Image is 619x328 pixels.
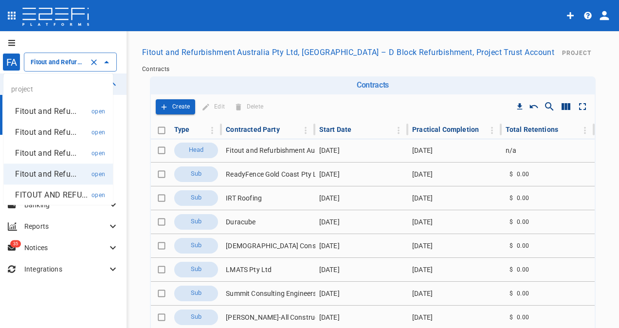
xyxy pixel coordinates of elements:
[233,99,266,114] span: Delete
[174,124,190,135] div: Type
[319,124,352,135] div: Start Date
[315,186,408,210] td: [DATE]
[15,127,76,138] p: Fitout and Refu...
[15,168,76,180] p: Fitout and Refu...
[574,98,591,115] button: Toggle full screen
[24,264,107,274] p: Integrations
[15,147,76,159] p: Fitout and Refu...
[517,195,529,201] span: 0.00
[87,55,101,69] button: Clear
[156,99,195,114] button: Create
[2,53,20,71] div: FA
[513,100,527,113] button: Download CSV
[541,98,558,115] button: Show/Hide search
[155,191,168,205] span: Toggle select row
[517,171,529,178] span: 0.00
[510,290,513,297] span: $
[185,241,207,250] span: Sub
[527,99,541,114] button: Reset Sorting
[502,139,595,162] td: n/a
[155,263,168,276] span: Toggle select row
[155,124,168,137] span: Toggle select all
[185,217,207,226] span: Sub
[391,123,406,138] button: Column Actions
[198,99,229,114] span: Edit
[510,219,513,225] span: $
[408,139,501,162] td: [DATE]
[408,210,501,234] td: [DATE]
[142,66,603,73] nav: breadcrumb
[155,310,168,324] span: Toggle select row
[185,169,207,179] span: Sub
[506,124,558,135] div: Total Retentions
[226,124,279,135] div: Contracted Party
[91,192,106,199] span: open
[155,144,168,157] span: Toggle select row
[154,80,592,90] h6: Contracts
[15,189,88,200] p: FITOUT AND REFU...
[315,282,408,305] td: [DATE]
[315,258,408,281] td: [DATE]
[3,77,113,101] div: project
[510,314,513,321] span: $
[24,243,107,253] p: Notices
[24,200,107,210] p: Banking
[185,312,207,322] span: Sub
[183,146,210,155] span: Head
[155,215,168,229] span: Toggle select row
[412,124,479,135] div: Practical Completion
[100,55,113,69] button: Close
[510,195,513,201] span: $
[517,219,529,225] span: 0.00
[222,163,315,186] td: ReadyFence Gold Coast Pty Limited
[91,171,106,178] span: open
[577,123,593,138] button: Column Actions
[155,167,168,181] span: Toggle select row
[510,171,513,178] span: $
[222,282,315,305] td: Summit Consulting Engineers Pty Ltd
[185,265,207,274] span: Sub
[517,266,529,273] span: 0.00
[185,289,207,298] span: Sub
[156,99,195,114] span: Add
[155,239,168,253] span: Toggle select row
[222,258,315,281] td: LMATS Pty Ltd
[408,282,501,305] td: [DATE]
[517,242,529,249] span: 0.00
[185,193,207,202] span: Sub
[91,108,106,115] span: open
[24,221,107,231] p: Reports
[172,101,190,112] p: Create
[15,106,76,117] p: Fitout and Refu...
[408,234,501,257] td: [DATE]
[138,43,558,62] button: Fitout and Refurbishment Australia Pty Ltd, [GEOGRAPHIC_DATA] – D Block Refurbishment, Project Tr...
[142,66,170,73] a: Contracts
[91,150,106,157] span: open
[222,234,315,257] td: [DEMOGRAPHIC_DATA] Constructions QLD
[222,186,315,210] td: IRT Roofing
[222,210,315,234] td: Duracube
[408,186,501,210] td: [DATE]
[510,242,513,249] span: $
[315,210,408,234] td: [DATE]
[28,57,85,67] input: Fitout and Refurbishment Australia Pty Ltd, Burleigh Heads State School – D Block Refurbishment, ...
[315,163,408,186] td: [DATE]
[222,139,315,162] td: Fitout and Refurbishment Australia Pty Ltd
[91,129,106,136] span: open
[408,163,501,186] td: [DATE]
[298,123,313,138] button: Column Actions
[204,123,220,138] button: Column Actions
[315,139,408,162] td: [DATE]
[562,50,591,56] span: Project
[315,234,408,257] td: [DATE]
[510,266,513,273] span: $
[484,123,500,138] button: Column Actions
[155,287,168,300] span: Toggle select row
[517,314,529,321] span: 0.00
[517,290,529,297] span: 0.00
[558,98,574,115] button: Show/Hide columns
[10,240,21,248] span: 35
[408,258,501,281] td: [DATE]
